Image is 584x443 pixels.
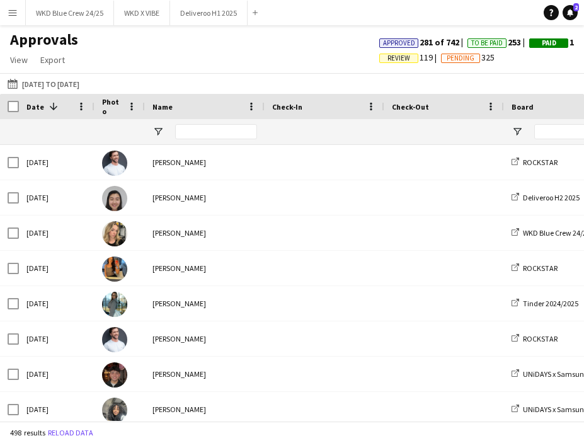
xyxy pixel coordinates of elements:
img: James Whitehurst [102,151,127,176]
button: Open Filter Menu [152,126,164,137]
span: ROCKSTAR [523,334,558,343]
span: ROCKSTAR [523,263,558,273]
span: To Be Paid [471,39,503,47]
div: [DATE] [19,321,94,356]
span: 1 [529,37,574,48]
div: [PERSON_NAME] [145,216,265,250]
div: [DATE] [19,251,94,285]
div: [DATE] [19,357,94,391]
span: Date [26,102,44,112]
button: Reload data [45,426,96,440]
span: View [10,54,28,66]
div: [PERSON_NAME] [145,145,265,180]
div: [DATE] [19,392,94,427]
img: Natasja Davies [102,256,127,282]
span: Approved [383,39,415,47]
a: 2 [563,5,578,20]
div: [PERSON_NAME] [145,357,265,391]
span: Photo [102,97,122,116]
span: Board [512,102,534,112]
img: Rachel Tong Ng [102,186,127,211]
div: [DATE] [19,286,94,321]
span: Deliveroo H2 2025 [523,193,580,202]
a: ROCKSTAR [512,334,558,343]
span: Export [40,54,65,66]
span: Review [387,54,410,62]
span: Check-In [272,102,302,112]
a: ROCKSTAR [512,263,558,273]
button: [DATE] to [DATE] [5,76,82,91]
img: Serana Kiros [102,398,127,423]
span: 119 [379,52,441,63]
span: 2 [573,3,579,11]
div: [DATE] [19,180,94,215]
img: James Whitehurst [102,327,127,352]
span: Name [152,102,173,112]
span: Pending [447,54,474,62]
span: 253 [467,37,529,48]
div: [PERSON_NAME] [145,321,265,356]
a: View [5,52,33,68]
input: Name Filter Input [175,124,257,139]
div: [PERSON_NAME] [145,392,265,427]
div: [PERSON_NAME] [145,286,265,321]
a: ROCKSTAR [512,158,558,167]
div: [PERSON_NAME] [145,180,265,215]
button: Deliveroo H1 2025 [170,1,248,25]
img: Eeshaan Ghanekar [102,362,127,388]
span: 281 of 742 [379,37,467,48]
div: [DATE] [19,145,94,180]
button: WKD Blue Crew 24/25 [26,1,114,25]
span: Paid [542,39,556,47]
img: Lily Kerrison [102,221,127,246]
a: Deliveroo H2 2025 [512,193,580,202]
span: 325 [441,52,495,63]
button: Open Filter Menu [512,126,523,137]
img: Sofia Chupylko [102,292,127,317]
div: [DATE] [19,216,94,250]
span: ROCKSTAR [523,158,558,167]
button: WKD X VIBE [114,1,170,25]
a: Tinder 2024/2025 [512,299,578,308]
div: [PERSON_NAME] [145,251,265,285]
span: Check-Out [392,102,429,112]
a: Export [35,52,70,68]
span: Tinder 2024/2025 [523,299,578,308]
